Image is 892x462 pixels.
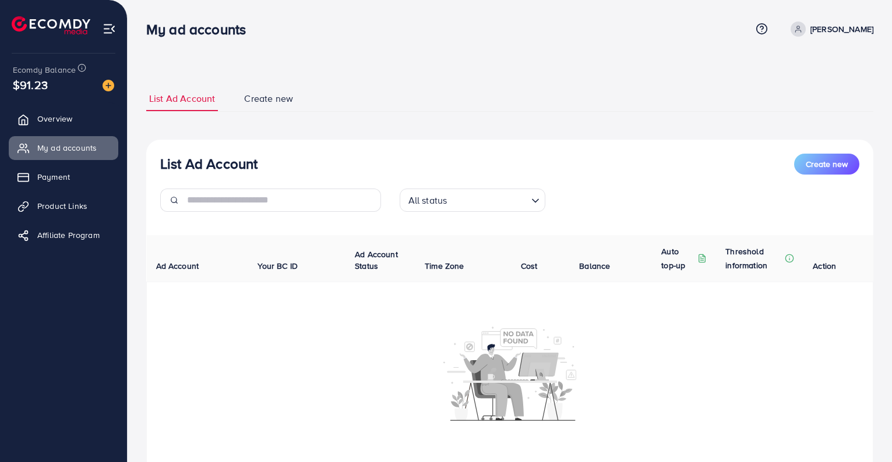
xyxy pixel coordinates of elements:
span: Ad Account Status [355,248,398,272]
span: List Ad Account [149,92,215,105]
a: Overview [9,107,118,130]
a: My ad accounts [9,136,118,159]
span: $91.23 [13,76,48,93]
span: Your BC ID [258,260,298,272]
h3: List Ad Account [160,155,258,172]
span: Overview [37,113,72,125]
span: Create new [244,92,293,105]
span: Payment [37,171,70,183]
span: My ad accounts [37,142,97,154]
span: Affiliate Program [37,229,100,241]
span: Action [813,260,836,272]
h3: My ad accounts [146,21,255,38]
img: image [103,80,114,91]
a: Payment [9,165,118,189]
img: logo [12,16,90,34]
img: No account [443,325,576,421]
span: Cost [521,260,538,272]
a: [PERSON_NAME] [786,22,873,37]
a: Product Links [9,194,118,218]
input: Search for option [450,190,526,209]
span: Ecomdy Balance [13,64,76,76]
span: Ad Account [156,260,199,272]
a: Affiliate Program [9,223,118,247]
button: Create new [794,154,859,175]
iframe: Chat [842,410,883,453]
span: Create new [806,158,848,170]
p: Threshold information [725,244,782,272]
span: All status [406,192,450,209]
span: Balance [579,260,610,272]
p: [PERSON_NAME] [810,22,873,36]
span: Product Links [37,200,87,212]
p: Auto top-up [661,244,695,272]
img: menu [103,22,116,35]
span: Time Zone [425,260,464,272]
div: Search for option [400,189,545,212]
